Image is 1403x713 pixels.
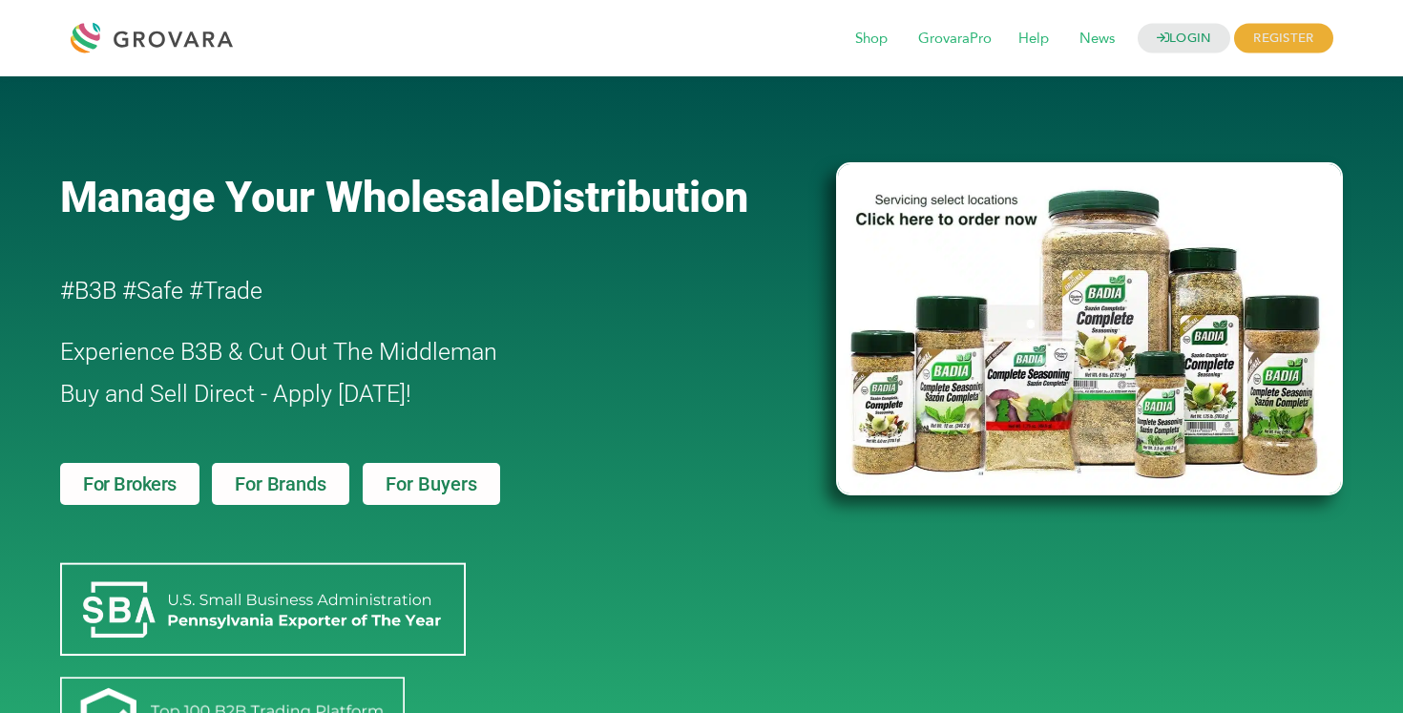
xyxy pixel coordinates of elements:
[842,21,901,57] span: Shop
[905,29,1005,50] a: GrovaraPro
[363,463,500,505] a: For Buyers
[60,172,524,222] span: Manage Your Wholesale
[60,338,497,366] span: Experience B3B & Cut Out The Middleman
[1066,21,1128,57] span: News
[235,474,325,493] span: For Brands
[905,21,1005,57] span: GrovaraPro
[60,270,726,312] h2: #B3B #Safe #Trade
[212,463,348,505] a: For Brands
[842,29,901,50] a: Shop
[1138,24,1231,53] a: LOGIN
[60,463,199,505] a: For Brokers
[386,474,477,493] span: For Buyers
[60,380,411,408] span: Buy and Sell Direct - Apply [DATE]!
[83,474,177,493] span: For Brokers
[1005,29,1062,50] a: Help
[1234,24,1332,53] span: REGISTER
[1005,21,1062,57] span: Help
[524,172,748,222] span: Distribution
[60,172,805,222] a: Manage Your WholesaleDistribution
[1066,29,1128,50] a: News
